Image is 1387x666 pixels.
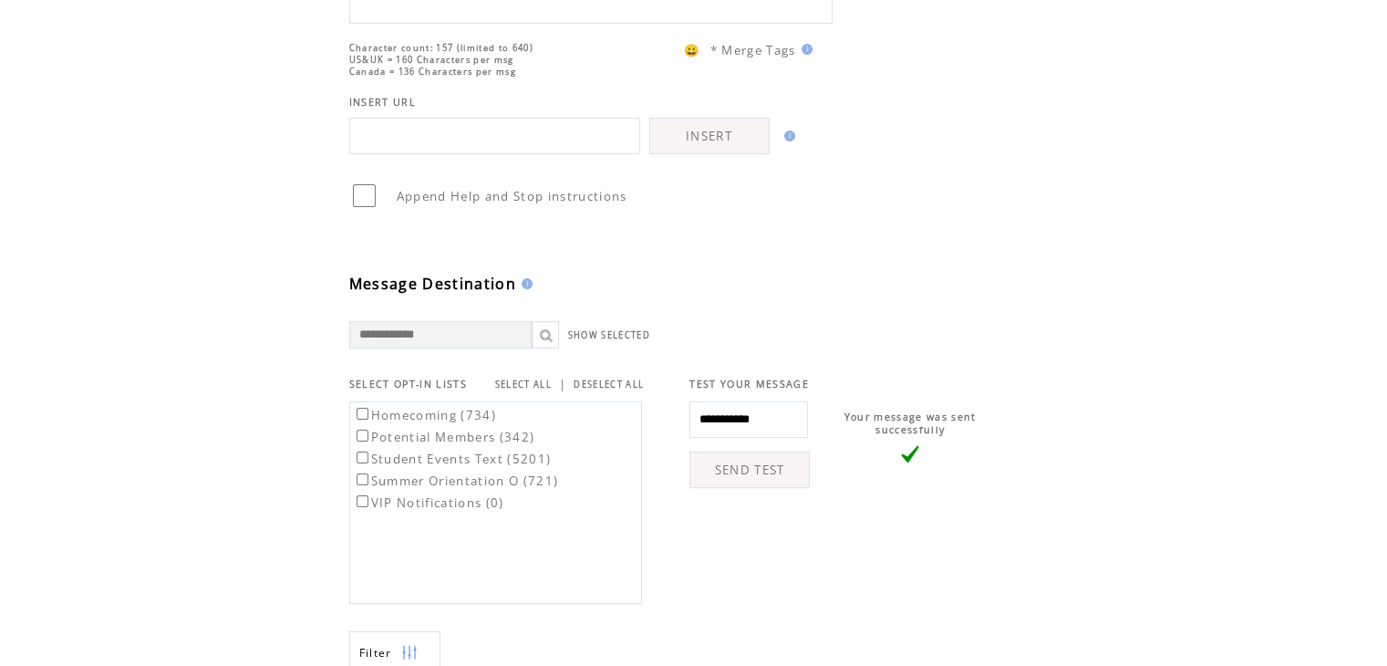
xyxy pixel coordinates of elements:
[796,44,813,55] img: help.gif
[353,494,504,511] label: VIP Notifications (0)
[357,495,368,507] input: VIP Notifications (0)
[353,451,552,467] label: Student Events Text (5201)
[844,411,977,436] span: Your message was sent successfully
[649,118,770,154] a: INSERT
[357,452,368,463] input: Student Events Text (5201)
[349,66,516,78] span: Canada = 136 Characters per msg
[357,408,368,420] input: Homecoming (734)
[357,430,368,442] input: Potential Members (342)
[495,379,552,390] a: SELECT ALL
[349,54,514,66] span: US&UK = 160 Characters per msg
[901,445,919,463] img: vLarge.png
[559,376,566,392] span: |
[349,42,533,54] span: Character count: 157 (limited to 640)
[574,379,644,390] a: DESELECT ALL
[689,378,809,390] span: TEST YOUR MESSAGE
[353,407,496,423] label: Homecoming (734)
[353,429,535,445] label: Potential Members (342)
[349,274,516,294] span: Message Destination
[689,452,810,488] a: SEND TEST
[397,188,627,204] span: Append Help and Stop instructions
[684,42,700,58] span: 😀
[359,645,392,661] span: Show filters
[357,473,368,485] input: Summer Orientation O (721)
[779,130,795,141] img: help.gif
[349,96,416,109] span: INSERT URL
[710,42,796,58] span: * Merge Tags
[349,378,467,390] span: SELECT OPT-IN LISTS
[568,329,650,341] a: SHOW SELECTED
[353,473,559,489] label: Summer Orientation O (721)
[516,278,533,289] img: help.gif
